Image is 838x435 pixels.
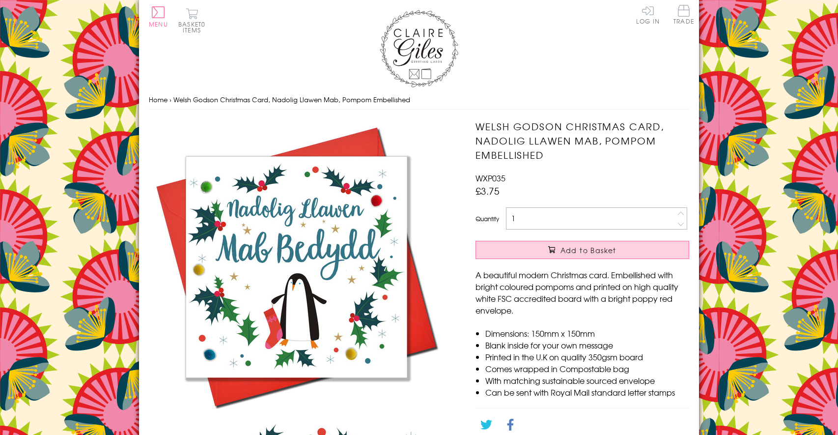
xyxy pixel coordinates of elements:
label: Quantity [475,214,499,223]
li: Blank inside for your own message [485,339,689,351]
a: Trade [673,5,694,26]
span: Menu [149,20,168,29]
span: 0 items [183,20,205,34]
li: Comes wrapped in Compostable bag [485,363,689,375]
nav: breadcrumbs [149,90,689,110]
img: Welsh Godson Christmas Card, Nadolig Llawen Mab, Pompom Embellished [149,119,444,414]
li: Printed in the U.K on quality 350gsm board [485,351,689,363]
span: Add to Basket [560,245,616,255]
p: A beautiful modern Christmas card. Embellished with bright coloured pompoms and printed on high q... [475,269,689,316]
img: Claire Giles Greetings Cards [380,10,458,87]
li: Can be sent with Royal Mail standard letter stamps [485,386,689,398]
span: › [169,95,171,104]
span: Trade [673,5,694,24]
button: Menu [149,6,168,27]
a: Log In [636,5,660,24]
h1: Welsh Godson Christmas Card, Nadolig Llawen Mab, Pompom Embellished [475,119,689,162]
span: WXP035 [475,172,505,184]
button: Basket0 items [178,8,205,33]
li: With matching sustainable sourced envelope [485,375,689,386]
span: Welsh Godson Christmas Card, Nadolig Llawen Mab, Pompom Embellished [173,95,410,104]
button: Add to Basket [475,241,689,259]
a: Home [149,95,168,104]
span: £3.75 [475,184,500,198]
li: Dimensions: 150mm x 150mm [485,327,689,339]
